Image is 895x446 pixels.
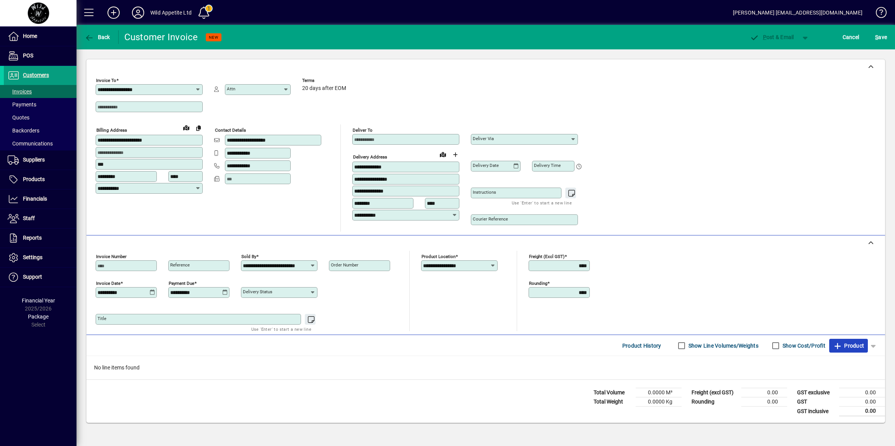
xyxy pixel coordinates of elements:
[421,254,456,259] mat-label: Product location
[473,216,508,222] mat-label: Courier Reference
[241,254,256,259] mat-label: Sold by
[688,388,741,397] td: Freight (excl GST)
[636,397,682,407] td: 0.0000 Kg
[85,34,110,40] span: Back
[534,163,561,168] mat-label: Delivery time
[23,157,45,163] span: Suppliers
[793,397,839,407] td: GST
[23,274,42,280] span: Support
[839,397,885,407] td: 0.00
[841,30,861,44] button: Cancel
[180,121,192,134] a: View on map
[353,127,373,133] mat-label: Deliver To
[23,72,49,78] span: Customers
[437,148,449,160] a: View on map
[8,101,36,108] span: Payments
[870,2,885,26] a: Knowledge Base
[875,31,887,43] span: ave
[746,30,798,44] button: Post & Email
[741,388,787,397] td: 0.00
[4,85,76,98] a: Invoices
[473,163,499,168] mat-label: Delivery date
[4,27,76,46] a: Home
[169,281,194,286] mat-label: Payment due
[302,85,346,91] span: 20 days after EOM
[687,342,758,350] label: Show Line Volumes/Weights
[302,78,348,83] span: Terms
[873,30,889,44] button: Save
[4,268,76,287] a: Support
[473,136,494,141] mat-label: Deliver via
[619,339,664,353] button: Product History
[98,316,106,321] mat-label: Title
[473,190,496,195] mat-label: Instructions
[449,149,461,161] button: Choose address
[150,7,192,19] div: Wild Appetite Ltd
[875,34,878,40] span: S
[590,397,636,407] td: Total Weight
[101,6,126,20] button: Add
[8,114,29,121] span: Quotes
[4,150,76,170] a: Suppliers
[83,30,112,44] button: Back
[793,388,839,397] td: GST exclusive
[124,31,198,43] div: Customer Invoice
[96,254,127,259] mat-label: Invoice number
[23,33,37,39] span: Home
[4,190,76,209] a: Financials
[170,262,190,268] mat-label: Reference
[688,397,741,407] td: Rounding
[209,35,218,40] span: NEW
[741,397,787,407] td: 0.00
[636,388,682,397] td: 0.0000 M³
[8,140,53,147] span: Communications
[23,176,45,182] span: Products
[4,111,76,124] a: Quotes
[4,248,76,267] a: Settings
[8,127,39,134] span: Backorders
[96,281,120,286] mat-label: Invoice date
[243,289,272,294] mat-label: Delivery status
[192,122,205,134] button: Copy to Delivery address
[512,198,572,207] mat-hint: Use 'Enter' to start a new line
[4,137,76,150] a: Communications
[733,7,862,19] div: [PERSON_NAME] [EMAIL_ADDRESS][DOMAIN_NAME]
[750,34,794,40] span: ost & Email
[126,6,150,20] button: Profile
[22,297,55,304] span: Financial Year
[763,34,766,40] span: P
[4,124,76,137] a: Backorders
[793,407,839,416] td: GST inclusive
[23,52,33,59] span: POS
[839,407,885,416] td: 0.00
[529,281,547,286] mat-label: Rounding
[96,78,116,83] mat-label: Invoice To
[4,170,76,189] a: Products
[23,215,35,221] span: Staff
[331,262,358,268] mat-label: Order number
[843,31,859,43] span: Cancel
[781,342,825,350] label: Show Cost/Profit
[829,339,868,353] button: Product
[86,356,885,379] div: No line items found
[4,209,76,228] a: Staff
[4,46,76,65] a: POS
[4,98,76,111] a: Payments
[833,340,864,352] span: Product
[28,314,49,320] span: Package
[590,388,636,397] td: Total Volume
[8,88,32,95] span: Invoices
[23,254,42,260] span: Settings
[251,325,311,333] mat-hint: Use 'Enter' to start a new line
[23,196,47,202] span: Financials
[839,388,885,397] td: 0.00
[227,86,235,91] mat-label: Attn
[23,235,42,241] span: Reports
[622,340,661,352] span: Product History
[529,254,565,259] mat-label: Freight (excl GST)
[4,229,76,248] a: Reports
[76,30,119,44] app-page-header-button: Back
